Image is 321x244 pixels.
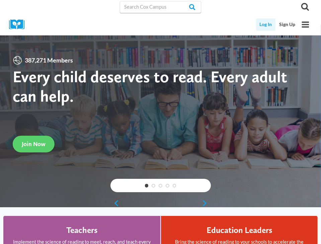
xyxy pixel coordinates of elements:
a: previous [110,200,119,207]
div: content slider buttons [110,197,211,210]
strong: Every child deserves to read. Every adult can help. [13,67,287,105]
a: 4 [166,184,169,188]
h4: Education Leaders [207,225,272,235]
a: Sign Up [275,18,299,31]
img: Cox Campus [9,19,29,30]
nav: Secondary Mobile Navigation [256,18,299,31]
a: Log In [256,18,276,31]
button: Open menu [299,18,312,31]
a: 2 [152,184,155,188]
a: Join Now [13,136,55,152]
a: 1 [145,184,149,188]
a: 5 [173,184,176,188]
a: next [202,200,211,207]
a: 3 [159,184,162,188]
h4: Teachers [66,225,97,235]
input: Search Cox Campus [120,1,202,13]
span: 387,271 Members [22,55,75,65]
span: Join Now [22,140,46,147]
